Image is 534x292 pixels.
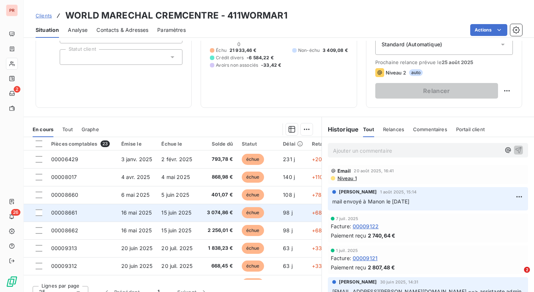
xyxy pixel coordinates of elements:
[298,47,320,54] span: Non-échu
[204,262,233,270] span: 668,45 €
[161,245,192,251] span: 20 juil. 2025
[68,26,88,34] span: Analyse
[51,263,77,269] span: 00009312
[322,125,359,134] h6: Historique
[51,192,78,198] span: 00008660
[336,216,359,221] span: 7 juil. 2025
[96,26,148,34] span: Contacts & Adresses
[354,169,394,173] span: 20 août 2025, 16:41
[323,47,348,54] span: 3 409,08 €
[242,141,274,147] div: Statut
[312,141,336,147] div: Retard
[312,209,325,216] span: +68 j
[339,189,377,195] span: [PERSON_NAME]
[100,140,110,147] span: 23
[337,175,357,181] span: Niveau 1
[161,263,192,269] span: 20 juil. 2025
[332,198,409,205] span: mail envoyé à Manon le [DATE]
[204,227,233,234] span: 2 256,01 €
[204,245,233,252] span: 1 838,23 €
[524,267,530,273] span: 2
[375,83,498,99] button: Relancer
[331,232,366,239] span: Paiement reçu
[6,276,18,288] img: Logo LeanPay
[51,227,78,233] span: 00008662
[161,227,191,233] span: 15 juin 2025
[161,141,195,147] div: Échue le
[51,156,78,162] span: 00006429
[6,87,17,99] a: 2
[51,140,112,147] div: Pièces comptables
[339,279,377,285] span: [PERSON_NAME]
[368,232,396,239] span: 2 740,64 €
[312,263,325,269] span: +33 j
[368,263,395,271] span: 2 807,48 €
[283,141,303,147] div: Délai
[242,278,264,289] span: échue
[121,192,150,198] span: 6 mai 2025
[216,54,244,61] span: Crédit divers
[204,156,233,163] span: 793,78 €
[36,12,52,19] a: Clients
[312,156,327,162] span: +201 j
[380,190,417,194] span: 1 août 2025, 15:14
[62,126,73,132] span: Tout
[242,189,264,200] span: échue
[36,26,59,34] span: Situation
[261,62,281,69] span: -33,42 €
[121,245,153,251] span: 20 juin 2025
[204,173,233,181] span: 868,98 €
[283,174,295,180] span: 140 j
[161,209,191,216] span: 15 juin 2025
[33,126,53,132] span: En cours
[470,24,507,36] button: Actions
[312,192,324,198] span: +78 j
[14,86,20,93] span: 2
[11,209,20,216] span: 26
[242,154,264,165] span: échue
[331,222,351,230] span: Facture :
[331,263,366,271] span: Paiement reçu
[121,263,153,269] span: 20 juin 2025
[121,141,153,147] div: Émise le
[283,263,293,269] span: 63 j
[375,59,513,65] span: Prochaine relance prévue le
[312,174,326,180] span: +110 j
[51,209,77,216] span: 00008661
[386,70,406,76] span: Niveau 2
[247,54,274,61] span: -6 584,22 €
[121,209,152,216] span: 16 mai 2025
[121,227,152,233] span: 16 mai 2025
[283,227,293,233] span: 98 j
[383,126,404,132] span: Relances
[353,254,378,262] span: 00009121
[283,192,295,198] span: 108 j
[242,172,264,183] span: échue
[121,174,150,180] span: 4 avr. 2025
[353,222,379,230] span: 00009122
[36,13,52,19] span: Clients
[413,126,447,132] span: Commentaires
[230,47,257,54] span: 21 933,46 €
[216,62,258,69] span: Avoirs non associés
[161,174,190,180] span: 4 mai 2025
[380,280,419,284] span: 30 juin 2025, 14:31
[336,248,358,253] span: 1 juil. 2025
[82,126,99,132] span: Graphe
[242,207,264,218] span: échue
[157,26,186,34] span: Paramètres
[509,267,527,285] iframe: Intercom live chat
[312,227,325,233] span: +68 j
[65,9,287,22] h3: WORLD MARECHAL CREMCENTRE - 411WORMAR1
[442,59,474,65] span: 25 août 2025
[216,47,227,54] span: Échu
[121,156,152,162] span: 3 janv. 2025
[204,209,233,216] span: 3 074,86 €
[204,141,233,147] div: Solde dû
[283,156,295,162] span: 231 j
[283,209,293,216] span: 98 j
[242,243,264,254] span: échue
[331,254,351,262] span: Facture :
[6,4,18,16] div: PR
[283,245,293,251] span: 63 j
